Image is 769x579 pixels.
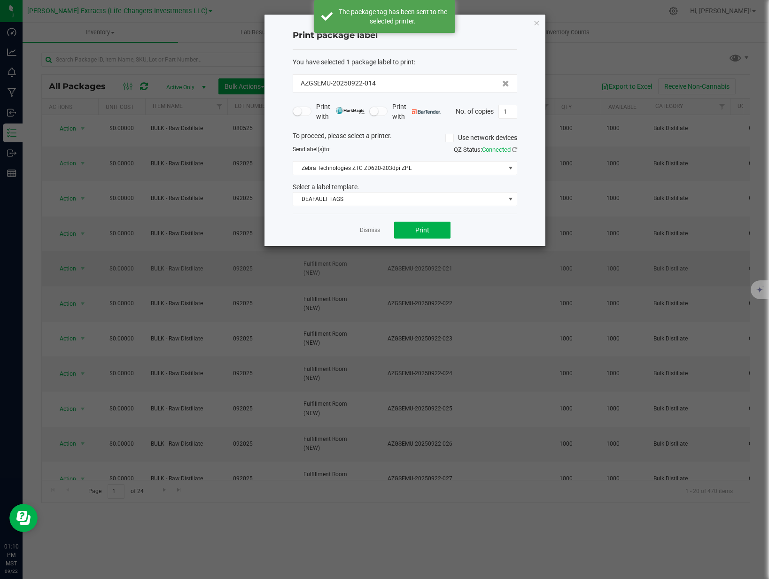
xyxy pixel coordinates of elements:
[394,222,451,239] button: Print
[392,102,441,122] span: Print with
[316,102,365,122] span: Print with
[293,193,505,206] span: DEAFAULT TAGS
[293,146,331,153] span: Send to:
[336,107,365,114] img: mark_magic_cybra.png
[286,182,524,192] div: Select a label template.
[412,109,441,114] img: bartender.png
[301,78,376,88] span: AZGSEMU-20250922-014
[338,7,448,26] div: The package tag has been sent to the selected printer.
[456,107,494,115] span: No. of copies
[445,133,517,143] label: Use network devices
[415,226,429,234] span: Print
[293,162,505,175] span: Zebra Technologies ZTC ZD620-203dpi ZPL
[293,58,414,66] span: You have selected 1 package label to print
[286,131,524,145] div: To proceed, please select a printer.
[482,146,511,153] span: Connected
[454,146,517,153] span: QZ Status:
[305,146,324,153] span: label(s)
[360,226,380,234] a: Dismiss
[9,504,38,532] iframe: Resource center
[293,57,517,67] div: :
[293,30,517,42] h4: Print package label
